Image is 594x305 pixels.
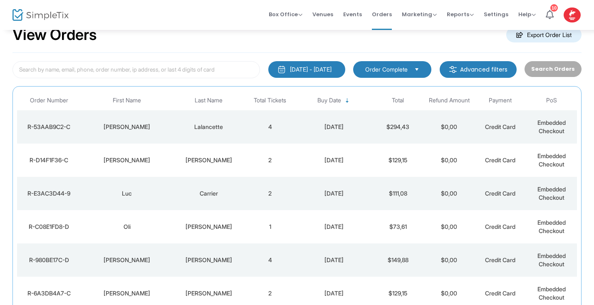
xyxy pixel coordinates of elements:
[537,252,566,268] span: Embedded Checkout
[484,4,508,25] span: Settings
[245,144,296,177] td: 2
[537,119,566,134] span: Embedded Checkout
[372,177,423,210] td: $111,08
[506,27,582,42] m-button: Export Order List
[83,289,171,298] div: Jérôme
[83,256,171,264] div: Jessica
[485,156,515,164] span: Credit Card
[245,243,296,277] td: 4
[19,189,79,198] div: R-E3AC3D44-9
[277,65,286,74] img: monthly
[518,10,536,18] span: Help
[175,189,243,198] div: Carrier
[298,256,370,264] div: 2025-08-16
[485,223,515,230] span: Credit Card
[537,186,566,201] span: Embedded Checkout
[402,10,437,18] span: Marketing
[19,289,79,298] div: R-6A3DB4A7-C
[175,256,243,264] div: Falardeau
[175,156,243,164] div: Paquet
[365,65,408,74] span: Order Complete
[411,65,423,74] button: Select
[485,256,515,263] span: Credit Card
[290,65,332,74] div: [DATE] - [DATE]
[423,144,475,177] td: $0,00
[113,97,141,104] span: First Name
[19,256,79,264] div: R-980BE17C-D
[12,26,97,44] h2: View Orders
[372,4,392,25] span: Orders
[19,223,79,231] div: R-C08E1FD8-D
[245,177,296,210] td: 2
[550,4,558,12] div: 10
[298,223,370,231] div: 2025-08-16
[298,156,370,164] div: 2025-08-16
[423,110,475,144] td: $0,00
[372,210,423,243] td: $73,61
[19,156,79,164] div: R-D14F1F36-C
[312,4,333,25] span: Venues
[447,10,474,18] span: Reports
[537,152,566,168] span: Embedded Checkout
[372,91,423,110] th: Total
[245,110,296,144] td: 4
[489,97,512,104] span: Payment
[269,10,302,18] span: Box Office
[83,223,171,231] div: Oli
[372,110,423,144] td: $294,43
[317,97,341,104] span: Buy Date
[546,97,557,104] span: PoS
[423,91,475,110] th: Refund Amount
[485,290,515,297] span: Credit Card
[537,219,566,234] span: Embedded Checkout
[344,97,351,104] span: Sortable
[83,156,171,164] div: Nicolas
[175,223,243,231] div: Saillant
[19,123,79,131] div: R-53AAB9C2-C
[440,61,517,78] m-button: Advanced filters
[298,289,370,298] div: 2025-08-16
[449,65,457,74] img: filter
[195,97,223,104] span: Last Name
[298,189,370,198] div: 2025-08-16
[537,285,566,301] span: Embedded Checkout
[30,97,68,104] span: Order Number
[343,4,362,25] span: Events
[485,123,515,130] span: Credit Card
[298,123,370,131] div: 2025-08-16
[83,189,171,198] div: Luc
[175,289,243,298] div: Michaud
[423,243,475,277] td: $0,00
[423,210,475,243] td: $0,00
[83,123,171,131] div: Nicole
[372,144,423,177] td: $129,15
[175,123,243,131] div: Lalancette
[245,91,296,110] th: Total Tickets
[245,210,296,243] td: 1
[372,243,423,277] td: $149,88
[12,61,260,78] input: Search by name, email, phone, order number, ip address, or last 4 digits of card
[423,177,475,210] td: $0,00
[268,61,345,78] button: [DATE] - [DATE]
[485,190,515,197] span: Credit Card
